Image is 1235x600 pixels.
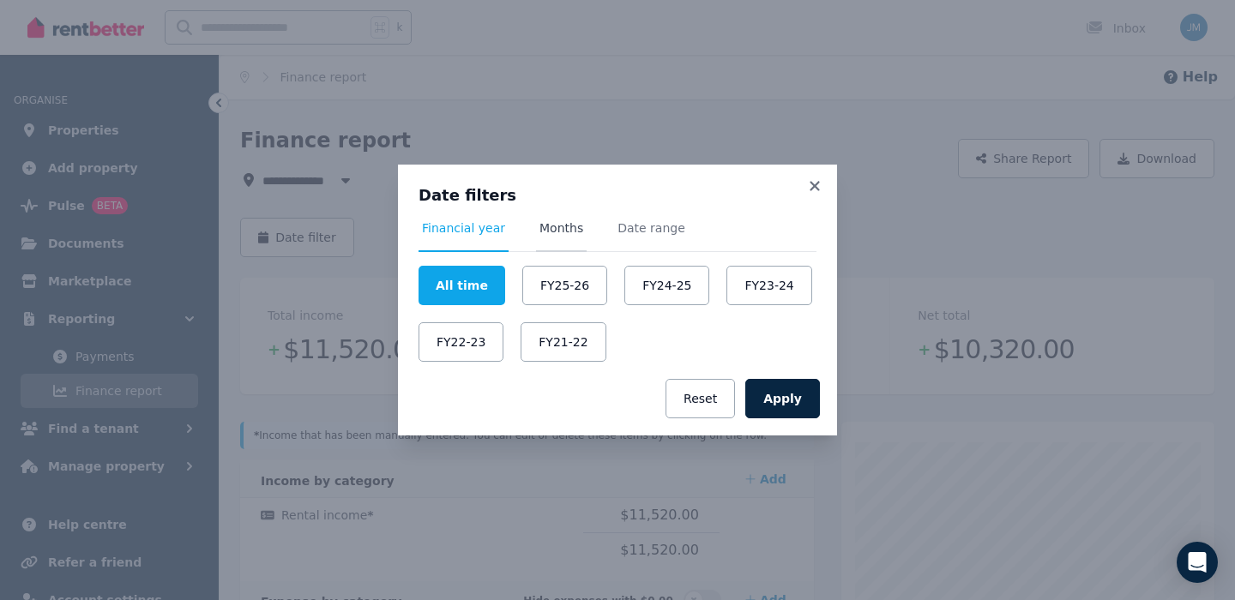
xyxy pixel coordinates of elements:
[422,219,505,237] span: Financial year
[1177,542,1218,583] div: Open Intercom Messenger
[419,185,816,206] h3: Date filters
[624,266,709,305] button: FY24-25
[745,379,820,418] button: Apply
[617,219,685,237] span: Date range
[521,322,605,362] button: FY21-22
[419,219,816,252] nav: Tabs
[419,322,503,362] button: FY22-23
[726,266,811,305] button: FY23-24
[419,266,505,305] button: All time
[539,219,583,237] span: Months
[666,379,735,418] button: Reset
[522,266,607,305] button: FY25-26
